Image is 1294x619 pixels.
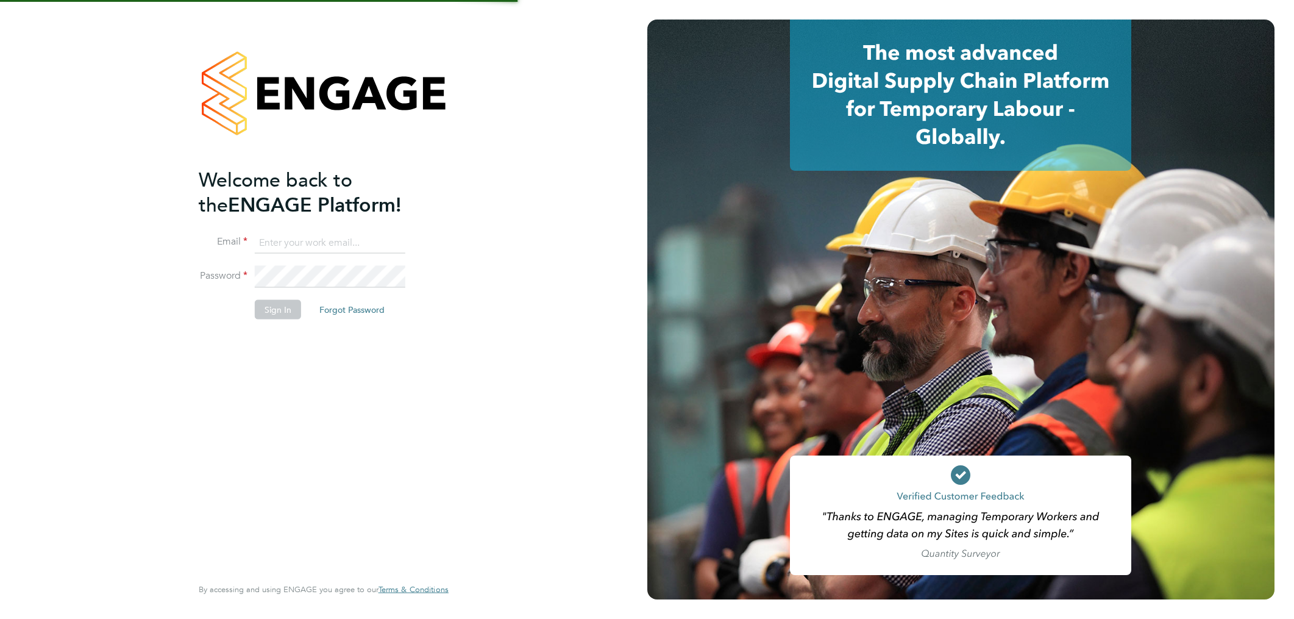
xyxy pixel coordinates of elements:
[199,167,436,217] h2: ENGAGE Platform!
[379,584,449,595] span: Terms & Conditions
[255,300,301,320] button: Sign In
[310,300,394,320] button: Forgot Password
[199,168,352,216] span: Welcome back to the
[199,270,247,282] label: Password
[379,585,449,595] a: Terms & Conditions
[255,232,405,254] input: Enter your work email...
[199,235,247,248] label: Email
[199,584,449,595] span: By accessing and using ENGAGE you agree to our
